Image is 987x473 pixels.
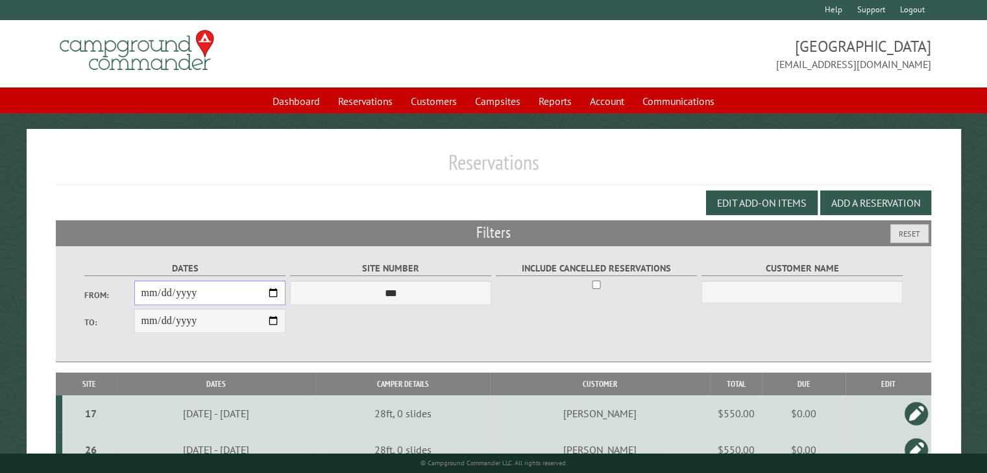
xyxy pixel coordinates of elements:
th: Site [62,373,116,395]
th: Total [710,373,762,395]
a: Campsites [467,89,528,113]
button: Edit Add-on Items [706,190,818,215]
td: 28ft, 0 slides [316,395,490,432]
label: Include Cancelled Reservations [496,261,698,276]
button: Reset [890,224,929,243]
td: [PERSON_NAME] [490,432,710,468]
a: Reservations [330,89,400,113]
div: [DATE] - [DATE] [118,407,314,420]
a: Communications [635,89,722,113]
div: 26 [67,443,114,456]
label: Site Number [290,261,492,276]
th: Customer [490,373,710,395]
img: Campground Commander [56,25,218,76]
span: [GEOGRAPHIC_DATA] [EMAIL_ADDRESS][DOMAIN_NAME] [494,36,931,72]
h2: Filters [56,220,931,245]
a: Reports [531,89,579,113]
h1: Reservations [56,150,931,185]
a: Account [582,89,632,113]
button: Add a Reservation [820,190,931,215]
div: [DATE] - [DATE] [118,443,314,456]
label: Dates [84,261,286,276]
a: Customers [403,89,465,113]
label: To: [84,316,135,329]
th: Camper Details [316,373,490,395]
td: $550.00 [710,395,762,432]
td: 28ft, 0 slides [316,432,490,468]
label: Customer Name [701,261,903,276]
a: Dashboard [265,89,328,113]
label: From: [84,289,135,301]
th: Due [762,373,846,395]
td: $0.00 [762,395,846,432]
small: © Campground Commander LLC. All rights reserved. [420,459,567,467]
th: Dates [116,373,316,395]
td: $0.00 [762,432,846,468]
td: $550.00 [710,432,762,468]
th: Edit [846,373,931,395]
td: [PERSON_NAME] [490,395,710,432]
div: 17 [67,407,114,420]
